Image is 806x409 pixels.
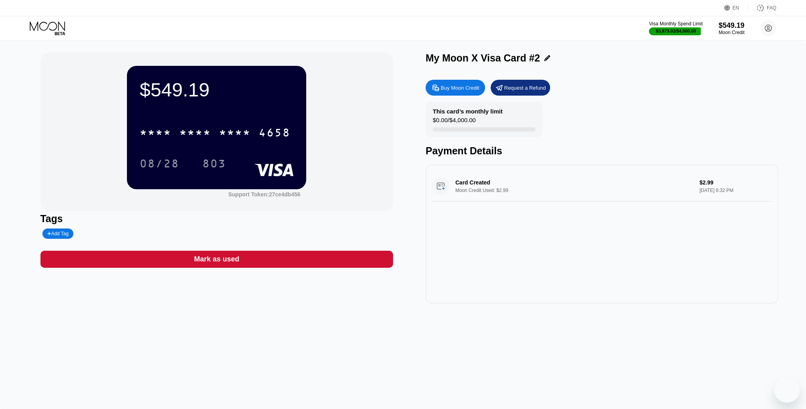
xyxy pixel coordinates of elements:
[228,191,300,198] div: Support Token: 27ce4db456
[228,191,300,198] div: Support Token:27ce4db456
[491,80,550,96] div: Request a Refund
[649,21,702,27] div: Visa Monthly Spend Limit
[259,127,290,140] div: 4658
[426,80,485,96] div: Buy Moon Credit
[504,84,546,91] div: Request a Refund
[719,30,745,35] div: Moon Credit
[733,5,739,11] div: EN
[40,213,393,225] div: Tags
[433,117,476,127] div: $0.00 / $4,000.00
[719,21,745,35] div: $549.19Moon Credit
[47,231,69,236] div: Add Tag
[656,29,696,33] div: $3,873.02 / $4,000.00
[42,229,73,239] div: Add Tag
[441,84,479,91] div: Buy Moon Credit
[433,108,503,115] div: This card’s monthly limit
[202,158,226,171] div: 803
[724,4,748,12] div: EN
[134,154,185,173] div: 08/28
[40,251,393,268] div: Mark as used
[426,52,540,64] div: My Moon X Visa Card #2
[748,4,776,12] div: FAQ
[719,21,745,30] div: $549.19
[649,21,702,35] div: Visa Monthly Spend Limit$3,873.02/$4,000.00
[194,255,239,264] div: Mark as used
[140,79,294,101] div: $549.19
[140,158,179,171] div: 08/28
[196,154,232,173] div: 803
[767,5,776,11] div: FAQ
[426,145,778,157] div: Payment Details
[774,377,800,403] iframe: Knap til at åbne messaging-vindue, samtale i gang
